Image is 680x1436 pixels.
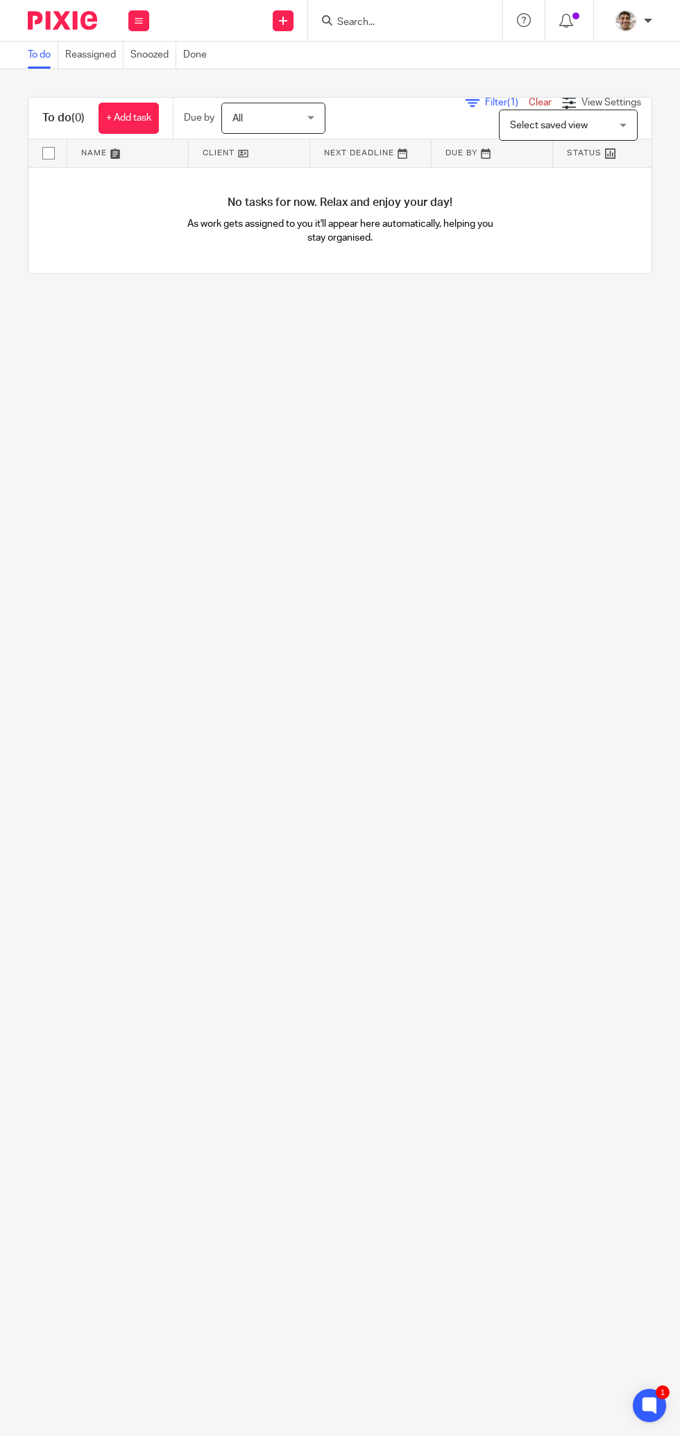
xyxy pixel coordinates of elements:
img: Pixie [28,11,97,30]
img: PXL_20240409_141816916.jpg [615,10,637,32]
span: All [232,114,243,123]
span: Select saved view [510,121,588,130]
a: To do [28,42,58,69]
h4: No tasks for now. Relax and enjoy your day! [28,196,652,210]
div: 1 [656,1385,670,1399]
span: View Settings [581,98,641,107]
input: Search [336,17,461,29]
p: Due by [184,111,214,125]
span: (1) [507,98,518,107]
span: Filter [485,98,529,107]
a: Snoozed [130,42,176,69]
a: + Add task [99,103,159,134]
h1: To do [42,111,85,126]
a: Reassigned [65,42,124,69]
a: Clear [529,98,552,107]
a: Done [183,42,214,69]
span: (0) [71,112,85,123]
p: As work gets assigned to you it'll appear here automatically, helping you stay organised. [185,217,496,245]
